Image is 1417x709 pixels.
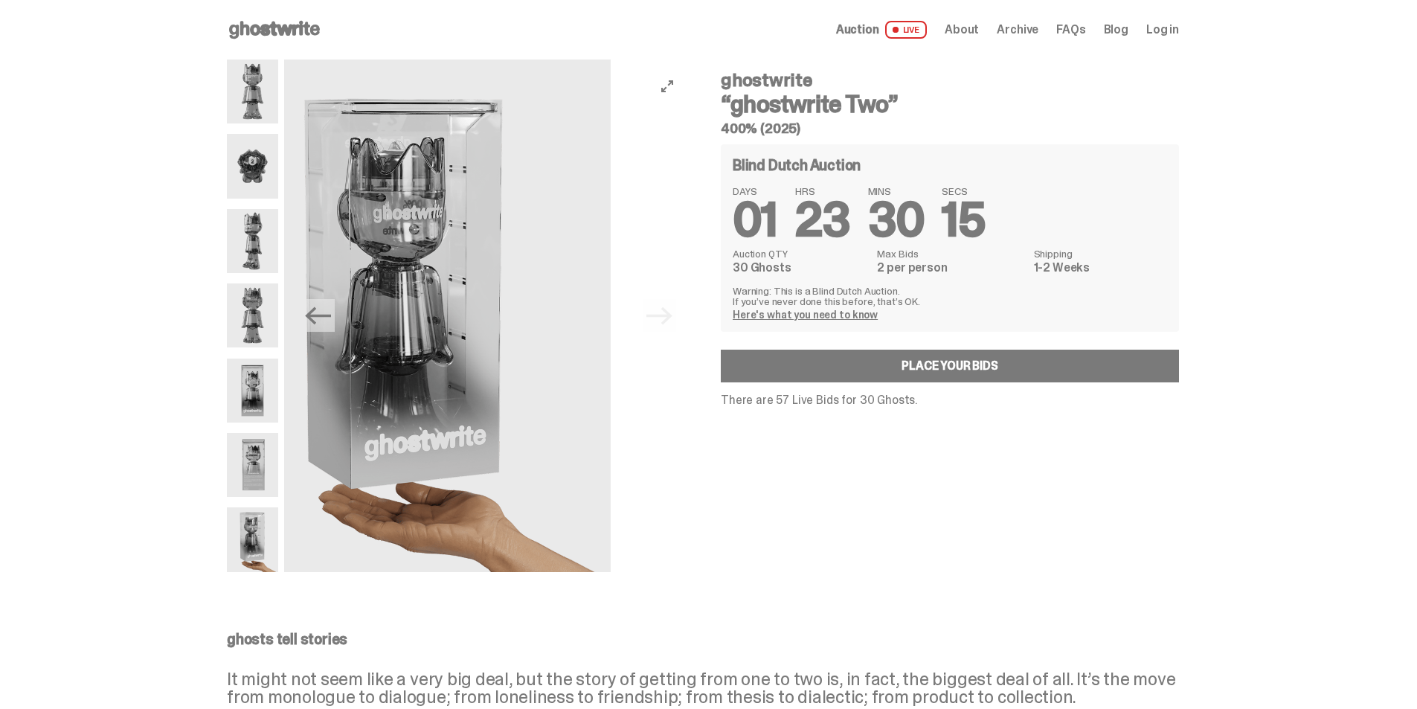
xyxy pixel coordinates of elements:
[836,21,927,39] a: Auction LIVE
[1146,24,1179,36] a: Log in
[733,158,861,173] h4: Blind Dutch Auction
[227,134,278,198] img: ghostwrite_Two_13.png
[877,248,1024,259] dt: Max Bids
[201,60,611,572] img: ghostwrite_Two_Last.png
[227,359,278,423] img: ghostwrite_Two_14.png
[733,286,1167,307] p: Warning: This is a Blind Dutch Auction. If you’ve never done this before, that’s OK.
[868,186,925,196] span: MINS
[721,122,1179,135] h5: 400% (2025)
[1104,24,1128,36] a: Blog
[1034,248,1167,259] dt: Shipping
[721,71,1179,89] h4: ghostwrite
[877,262,1024,274] dd: 2 per person
[227,433,278,497] img: ghostwrite_Two_17.png
[227,283,278,347] img: ghostwrite_Two_8.png
[733,262,868,274] dd: 30 Ghosts
[1034,262,1167,274] dd: 1-2 Weeks
[733,308,878,321] a: Here's what you need to know
[227,507,278,571] img: ghostwrite_Two_Last.png
[795,189,850,251] span: 23
[795,186,850,196] span: HRS
[721,394,1179,406] p: There are 57 Live Bids for 30 Ghosts.
[997,24,1038,36] a: Archive
[836,24,879,36] span: Auction
[942,189,985,251] span: 15
[945,24,979,36] a: About
[721,92,1179,116] h3: “ghostwrite Two”
[733,186,777,196] span: DAYS
[733,248,868,259] dt: Auction QTY
[227,209,278,273] img: ghostwrite_Two_2.png
[227,632,1179,647] p: ghosts tell stories
[942,186,985,196] span: SECS
[868,189,925,251] span: 30
[733,189,777,251] span: 01
[227,60,278,123] img: ghostwrite_Two_1.png
[227,670,1179,706] p: It might not seem like a very big deal, but the story of getting from one to two is, in fact, the...
[721,350,1179,382] a: Place your Bids
[302,299,335,332] button: Previous
[658,77,676,95] button: View full-screen
[885,21,928,39] span: LIVE
[1056,24,1085,36] a: FAQs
